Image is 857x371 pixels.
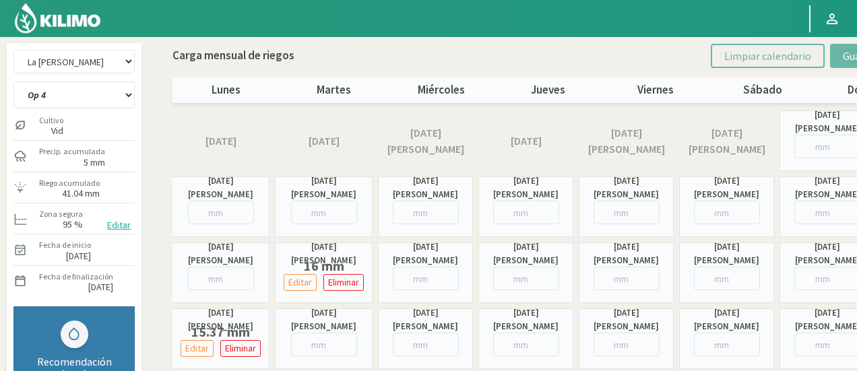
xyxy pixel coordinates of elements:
[172,81,280,99] p: lunes
[484,174,568,201] label: [DATE][PERSON_NAME]
[383,240,468,267] label: [DATE][PERSON_NAME]
[288,275,312,290] p: Editar
[39,177,100,189] label: Riego acumulado
[280,306,367,333] label: [DATE][PERSON_NAME]
[393,201,459,224] input: mm
[387,81,495,99] p: miércoles
[88,283,113,292] label: [DATE]
[103,217,135,233] button: Editar
[584,240,668,267] label: [DATE][PERSON_NAME]
[291,201,357,224] input: mm
[177,240,264,267] label: [DATE][PERSON_NAME]
[66,252,91,261] label: [DATE]
[594,333,660,356] input: mm
[493,201,559,224] input: mm
[13,2,102,34] img: Kilimo
[177,306,264,333] label: [DATE][PERSON_NAME]
[393,333,459,356] input: mm
[584,306,668,333] label: [DATE][PERSON_NAME]
[177,174,264,201] label: [DATE][PERSON_NAME]
[323,274,364,291] button: Eliminar
[484,306,568,333] label: [DATE][PERSON_NAME]
[685,240,769,267] label: [DATE][PERSON_NAME]
[724,49,811,63] span: Limpiar calendario
[39,127,63,135] label: Vid
[694,201,760,224] input: mm
[205,133,236,149] label: [DATE]
[709,81,817,99] p: sábado
[284,274,317,291] button: Editar
[585,125,667,158] label: [DATE][PERSON_NAME]
[328,275,359,290] p: Eliminar
[309,133,340,149] label: [DATE]
[495,81,602,99] p: jueves
[280,81,387,99] p: martes
[511,133,542,149] label: [DATE]
[188,267,254,290] input: mm
[685,306,769,333] label: [DATE][PERSON_NAME]
[177,327,264,337] label: 15.37 mm
[220,340,261,357] button: Eliminar
[685,174,769,201] label: [DATE][PERSON_NAME]
[39,145,105,158] label: Precip. acumulada
[711,44,825,68] button: Limpiar calendario
[63,220,83,229] label: 95 %
[62,189,100,198] label: 41.04 mm
[39,208,83,220] label: Zona segura
[484,240,568,267] label: [DATE][PERSON_NAME]
[280,261,367,271] label: 16 mm
[686,125,767,158] label: [DATE][PERSON_NAME]
[383,306,468,333] label: [DATE][PERSON_NAME]
[493,267,559,290] input: mm
[385,125,466,158] label: [DATE][PERSON_NAME]
[493,333,559,356] input: mm
[39,239,91,251] label: Fecha de inicio
[594,201,660,224] input: mm
[291,333,357,356] input: mm
[181,340,214,357] button: Editar
[383,174,468,201] label: [DATE][PERSON_NAME]
[280,240,367,267] label: [DATE][PERSON_NAME]
[694,267,760,290] input: mm
[172,47,294,65] p: Carga mensual de riegos
[594,267,660,290] input: mm
[280,174,367,201] label: [DATE][PERSON_NAME]
[28,355,121,368] div: Recomendación
[584,174,668,201] label: [DATE][PERSON_NAME]
[602,81,709,99] p: viernes
[694,333,760,356] input: mm
[84,158,105,167] label: 5 mm
[225,341,256,356] p: Eliminar
[39,114,63,127] label: Cultivo
[185,341,209,356] p: Editar
[39,271,113,283] label: Fecha de finalización
[393,267,459,290] input: mm
[188,201,254,224] input: mm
